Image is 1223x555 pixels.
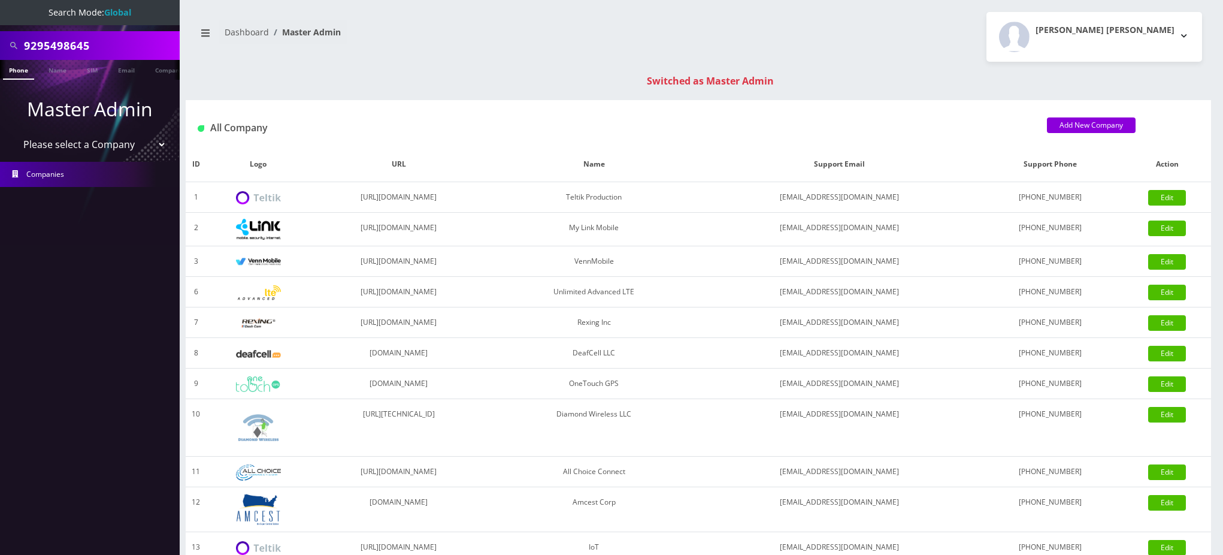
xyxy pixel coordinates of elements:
a: Company [149,60,189,79]
a: Edit [1148,221,1186,236]
td: Amcest Corp [487,487,701,532]
td: OneTouch GPS [487,369,701,399]
a: Edit [1148,376,1186,392]
td: [URL][DOMAIN_NAME] [310,182,487,213]
span: Companies [26,169,64,179]
td: [EMAIL_ADDRESS][DOMAIN_NAME] [701,213,977,246]
td: 8 [186,338,206,369]
th: Action [1124,147,1211,182]
td: 6 [186,277,206,307]
td: [EMAIL_ADDRESS][DOMAIN_NAME] [701,277,977,307]
img: VennMobile [236,258,281,266]
td: Teltik Production [487,182,701,213]
td: VennMobile [487,246,701,277]
th: Logo [206,147,310,182]
td: [PHONE_NUMBER] [977,213,1124,246]
a: Email [112,60,141,79]
td: [EMAIL_ADDRESS][DOMAIN_NAME] [701,307,977,338]
td: [EMAIL_ADDRESS][DOMAIN_NAME] [701,399,977,457]
td: [PHONE_NUMBER] [977,457,1124,487]
td: 11 [186,457,206,487]
h1: All Company [198,122,1029,134]
td: [URL][TECHNICAL_ID] [310,399,487,457]
th: ID [186,147,206,182]
td: [PHONE_NUMBER] [977,246,1124,277]
a: Name [43,60,72,79]
td: [DOMAIN_NAME] [310,487,487,532]
td: [URL][DOMAIN_NAME] [310,246,487,277]
td: 2 [186,213,206,246]
img: My Link Mobile [236,219,281,240]
td: Rexing Inc [487,307,701,338]
img: All Choice Connect [236,464,281,481]
td: 7 [186,307,206,338]
h2: [PERSON_NAME] [PERSON_NAME] [1036,25,1174,35]
a: Edit [1148,495,1186,511]
th: Support Phone [977,147,1124,182]
td: [URL][DOMAIN_NAME] [310,213,487,246]
a: Edit [1148,464,1186,480]
a: Edit [1148,190,1186,206]
nav: breadcrumb [195,20,689,54]
a: Edit [1148,254,1186,270]
th: URL [310,147,487,182]
td: 1 [186,182,206,213]
td: [PHONE_NUMBER] [977,277,1124,307]
td: [DOMAIN_NAME] [310,369,487,399]
td: Unlimited Advanced LTE [487,277,701,307]
li: Master Admin [269,26,341,38]
td: My Link Mobile [487,213,701,246]
a: Edit [1148,315,1186,331]
button: [PERSON_NAME] [PERSON_NAME] [986,12,1202,62]
div: Switched as Master Admin [198,74,1223,88]
td: 12 [186,487,206,532]
th: Name [487,147,701,182]
td: [EMAIL_ADDRESS][DOMAIN_NAME] [701,182,977,213]
td: [PHONE_NUMBER] [977,399,1124,457]
td: DeafCell LLC [487,338,701,369]
td: [PHONE_NUMBER] [977,307,1124,338]
th: Support Email [701,147,977,182]
a: Phone [3,60,34,80]
td: 3 [186,246,206,277]
td: All Choice Connect [487,457,701,487]
a: Edit [1148,407,1186,423]
td: [PHONE_NUMBER] [977,487,1124,532]
td: [URL][DOMAIN_NAME] [310,457,487,487]
td: [PHONE_NUMBER] [977,369,1124,399]
td: [EMAIL_ADDRESS][DOMAIN_NAME] [701,338,977,369]
a: SIM [81,60,104,79]
strong: Global [104,7,131,18]
td: [EMAIL_ADDRESS][DOMAIN_NAME] [701,369,977,399]
td: [PHONE_NUMBER] [977,338,1124,369]
a: Add New Company [1047,117,1136,133]
td: [EMAIL_ADDRESS][DOMAIN_NAME] [701,246,977,277]
span: Search Mode: [49,7,131,18]
img: Amcest Corp [236,493,281,526]
img: Diamond Wireless LLC [236,405,281,450]
img: Teltik Production [236,191,281,205]
input: Search All Companies [24,34,177,57]
td: [EMAIL_ADDRESS][DOMAIN_NAME] [701,487,977,532]
td: 10 [186,399,206,457]
img: All Company [198,125,204,132]
img: Unlimited Advanced LTE [236,285,281,300]
a: Edit [1148,346,1186,361]
a: Edit [1148,285,1186,300]
img: DeafCell LLC [236,350,281,358]
td: Diamond Wireless LLC [487,399,701,457]
a: Dashboard [225,26,269,38]
img: IoT [236,541,281,555]
td: [EMAIL_ADDRESS][DOMAIN_NAME] [701,457,977,487]
td: [DOMAIN_NAME] [310,338,487,369]
img: Rexing Inc [236,318,281,329]
td: [URL][DOMAIN_NAME] [310,277,487,307]
td: [PHONE_NUMBER] [977,182,1124,213]
td: [URL][DOMAIN_NAME] [310,307,487,338]
img: OneTouch GPS [236,376,281,392]
td: 9 [186,369,206,399]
